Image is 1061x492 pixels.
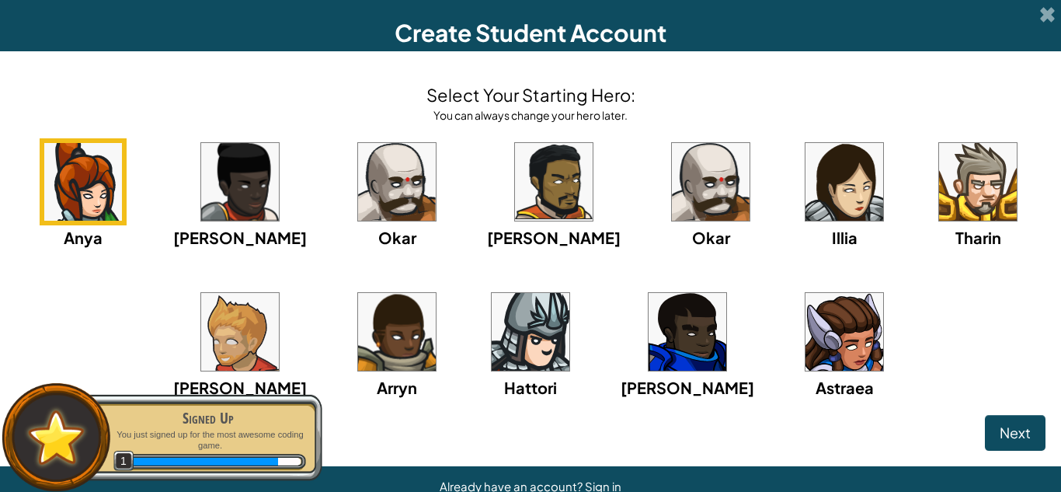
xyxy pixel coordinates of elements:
[649,293,726,371] img: portrait.png
[426,107,635,123] div: You can always change your hero later.
[621,378,754,397] span: [PERSON_NAME]
[64,228,103,247] span: Anya
[44,143,122,221] img: portrait.png
[110,429,306,452] p: You just signed up for the most awesome coding game.
[805,293,883,371] img: portrait.png
[358,143,436,221] img: portrait.png
[426,82,635,107] h4: Select Your Starting Hero:
[487,228,621,247] span: [PERSON_NAME]
[504,378,557,397] span: Hattori
[201,293,279,371] img: portrait.png
[395,18,666,47] span: Create Student Account
[173,228,307,247] span: [PERSON_NAME]
[816,378,874,397] span: Astraea
[805,143,883,221] img: portrait.png
[201,143,279,221] img: portrait.png
[358,293,436,371] img: portrait.png
[492,293,569,371] img: portrait.png
[173,378,307,397] span: [PERSON_NAME]
[955,228,1001,247] span: Tharin
[110,407,306,429] div: Signed Up
[378,228,416,247] span: Okar
[939,143,1017,221] img: portrait.png
[515,143,593,221] img: portrait.png
[692,228,730,247] span: Okar
[672,143,750,221] img: portrait.png
[985,415,1045,451] button: Next
[832,228,857,247] span: Illia
[113,451,134,472] span: 1
[1000,424,1031,441] span: Next
[377,378,417,397] span: Arryn
[21,403,92,472] img: default.png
